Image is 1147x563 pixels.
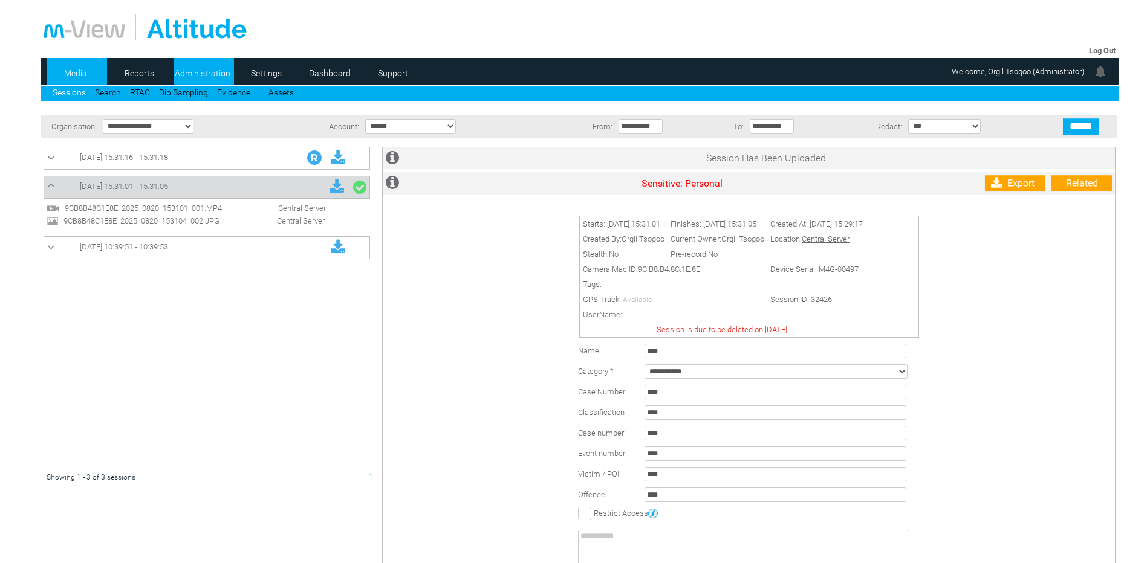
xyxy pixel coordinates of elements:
[578,428,624,437] span: Case number
[770,295,809,304] span: Session ID:
[578,469,619,478] span: Victim / POI
[159,88,208,97] a: Dip Sampling
[578,387,627,396] span: Case Number:
[47,215,59,227] img: image24.svg
[607,219,660,228] span: [DATE] 15:31:01
[247,216,331,225] span: Central Server
[47,203,332,212] a: 9CB8B48C1E8E_2025_0820_153101_001.MP4 Central Server
[130,88,150,97] a: RTAC
[248,204,332,213] span: Central Server
[985,175,1045,191] a: Export
[1089,46,1116,55] a: Log Out
[671,219,701,228] span: Finishes:
[952,67,1084,76] span: Welcome, Orgil Tsogoo (Administrator)
[301,64,359,82] a: Dashboard
[622,234,664,243] span: Orgil Tsogoo
[290,115,362,138] td: Account:
[80,182,168,191] span: [DATE] 15:31:01 - 15:31:05
[668,231,767,246] td: Current Owner:
[810,219,863,228] span: [DATE] 15:29:17
[62,204,246,213] span: 9CB8B48C1E8E_2025_0820_153101_001.MP4
[578,490,605,499] span: Offence
[217,88,250,97] a: Evidence
[47,473,135,481] span: Showing 1 - 3 of 3 sessions
[575,505,928,521] td: Restrict Access
[811,295,832,304] span: 32426
[609,249,619,259] span: No
[565,115,616,138] td: From:
[846,115,905,138] td: Redact:
[41,115,100,138] td: Organisation:
[638,265,700,274] span: 9C:B8:B4:8C:1E:8E
[819,265,859,274] span: M4G-00497
[307,150,322,165] img: R_Indication.svg
[47,240,366,256] a: [DATE] 10:39:51 - 10:39:53
[721,234,764,243] span: Orgil Tsogoo
[703,219,756,228] span: [DATE] 15:31:05
[708,249,718,259] span: No
[174,64,232,82] a: Administration
[583,280,602,289] span: Tags:
[47,150,366,166] a: [DATE] 15:31:16 - 15:31:18
[47,179,366,195] a: [DATE] 15:31:01 - 15:31:05
[715,115,747,138] td: To:
[583,295,621,304] span: GPS Track:
[578,408,625,417] span: Classification
[802,234,850,243] span: Central Server
[47,202,60,215] img: video24.svg
[110,64,169,82] a: Reports
[80,242,168,251] span: [DATE] 10:39:51 - 10:39:53
[578,367,614,376] label: Category *
[237,64,296,82] a: Settings
[95,88,121,97] a: Search
[53,88,86,97] a: Sessions
[419,172,945,195] td: Sensitive: Personal
[668,246,767,262] td: Pre-record:
[80,153,168,162] span: [DATE] 15:31:16 - 15:31:18
[706,152,828,164] span: Session Has Been Uploaded.
[770,219,808,228] span: Created At:
[578,449,625,458] span: Event number
[583,310,622,319] span: UserName:
[583,219,605,228] span: Starts:
[767,231,866,246] td: Location:
[369,473,373,481] span: 1
[47,216,331,225] a: 9CB8B48C1E8E_2025_0820_153104_002.JPG Central Server
[47,64,105,82] a: Media
[770,265,817,274] span: Device Serial:
[60,216,245,225] span: 9CB8B48C1E8E_2025_0820_153104_002.JPG
[1093,64,1108,79] img: bell24.png
[1051,175,1112,191] a: Related
[657,325,789,334] span: Session is due to be deleted on [DATE].
[578,346,599,355] label: Name
[364,64,423,82] a: Support
[580,231,668,246] td: Created By:
[580,262,767,277] td: Camera Mac ID:
[268,88,294,97] a: Assets
[580,246,668,262] td: Stealth:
